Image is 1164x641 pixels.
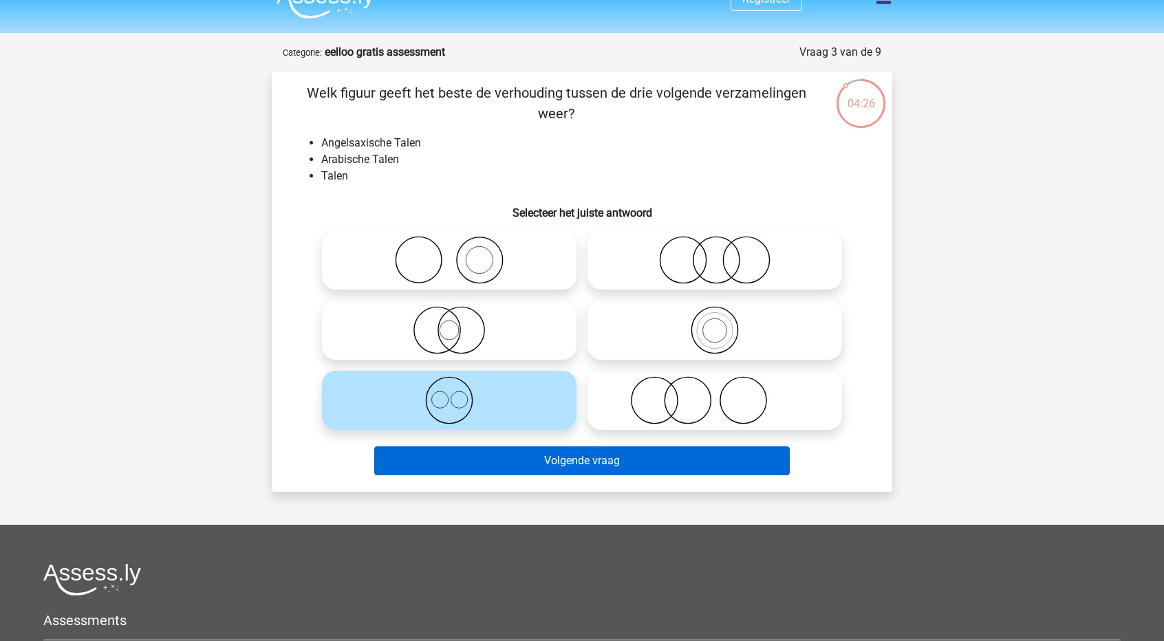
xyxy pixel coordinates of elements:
h6: Selecteer het juiste antwoord [294,195,870,219]
li: Angelsaxische Talen [321,135,870,151]
h5: Assessments [43,612,1121,629]
strong: eelloo gratis assessment [325,45,445,58]
small: Categorie: [283,47,322,58]
img: Assessly logo [43,563,141,596]
p: Welk figuur geeft het beste de verhouding tussen de drie volgende verzamelingen weer? [294,83,819,124]
li: Talen [321,168,870,184]
li: Arabische Talen [321,151,870,168]
div: 04:26 [835,78,887,112]
button: Volgende vraag [374,446,790,475]
div: Vraag 3 van de 9 [799,44,881,61]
